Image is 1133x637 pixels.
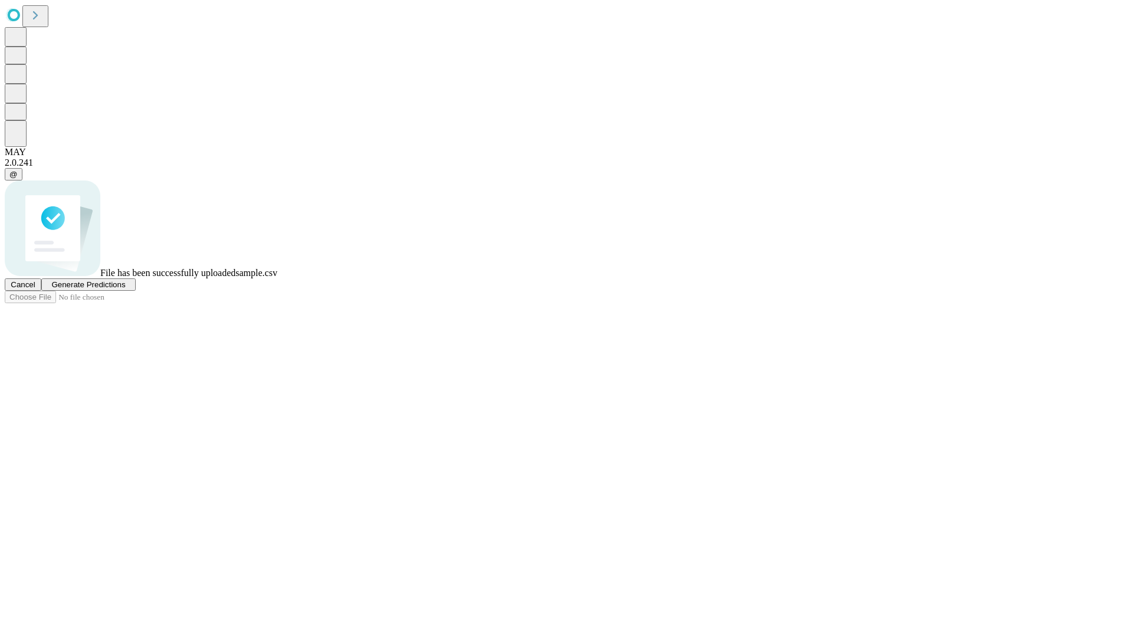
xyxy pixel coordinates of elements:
button: Cancel [5,278,41,291]
span: Generate Predictions [51,280,125,289]
span: sample.csv [235,268,277,278]
button: @ [5,168,22,180]
button: Generate Predictions [41,278,136,291]
div: 2.0.241 [5,157,1128,168]
div: MAY [5,147,1128,157]
span: Cancel [11,280,35,289]
span: @ [9,170,18,179]
span: File has been successfully uploaded [100,268,235,278]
